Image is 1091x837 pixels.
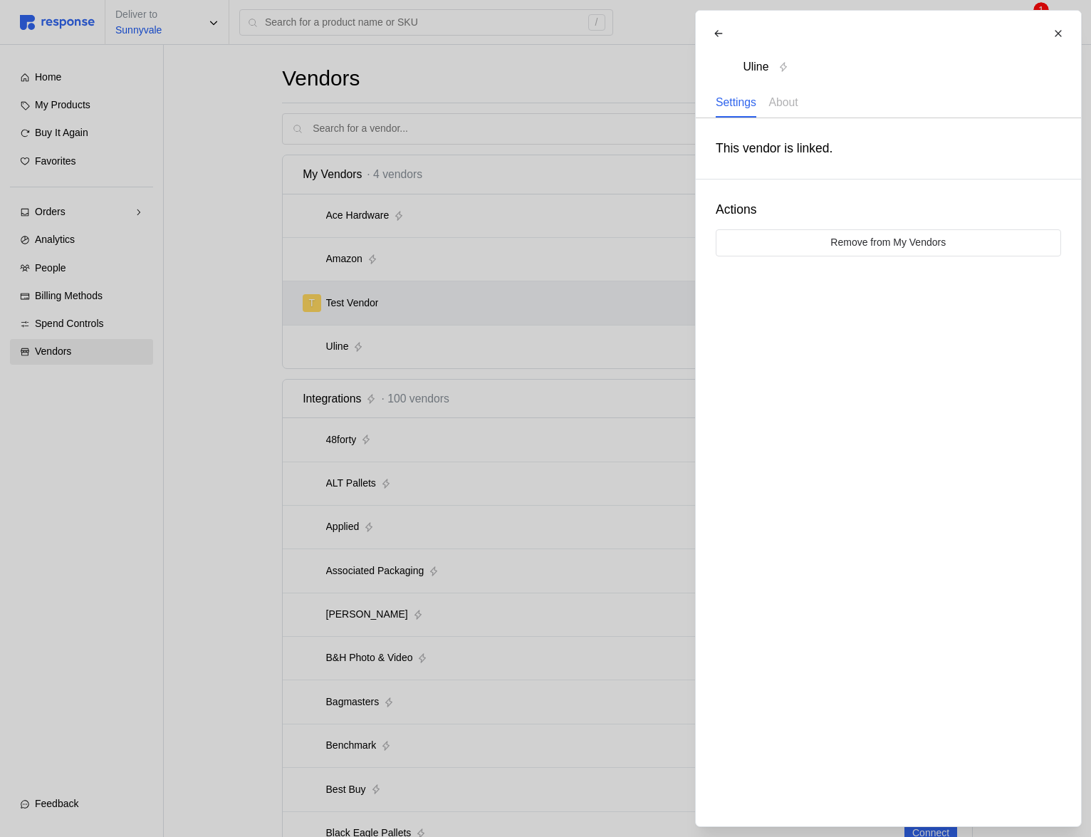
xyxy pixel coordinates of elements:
[716,138,1061,159] p: This vendor is linked.
[743,58,768,76] p: Uline
[830,235,946,251] p: Remove from My Vendors
[716,93,756,111] p: Settings
[768,93,798,111] p: About
[716,199,1061,220] p: Actions
[716,229,1061,256] button: Remove from My Vendors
